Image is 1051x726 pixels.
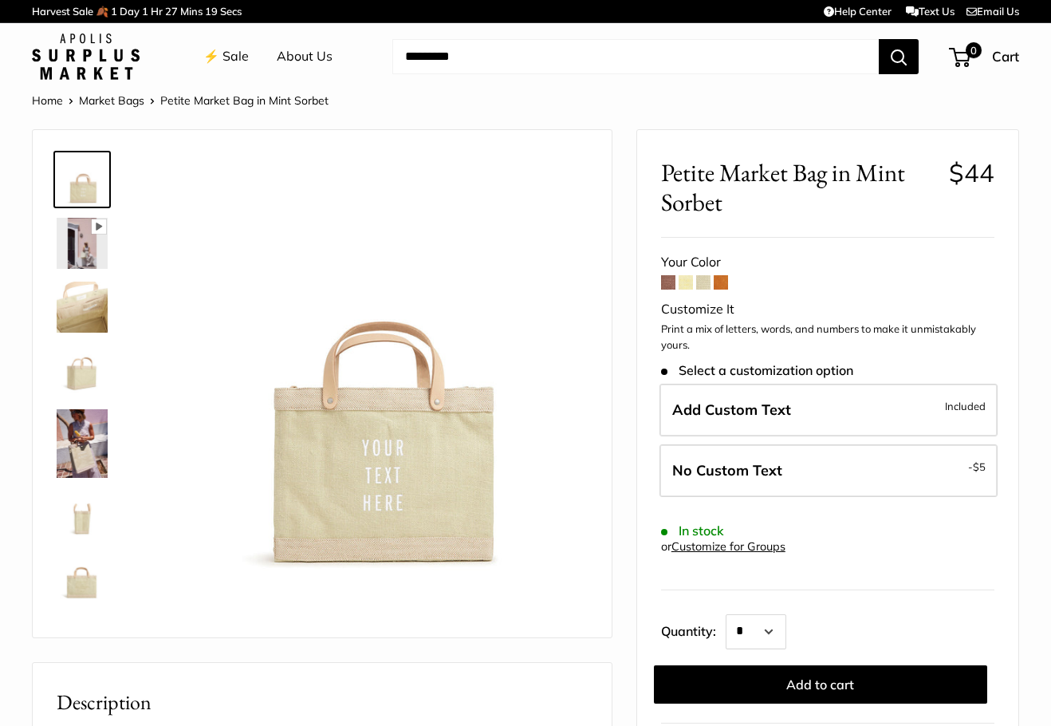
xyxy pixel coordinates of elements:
span: - [968,457,986,476]
span: Add Custom Text [672,400,791,419]
a: Petite Market Bag in Mint Sorbet [53,406,111,481]
span: Hr [151,5,163,18]
a: Email Us [966,5,1019,18]
a: Text Us [906,5,955,18]
span: Secs [220,5,242,18]
a: Petite Market Bag in Mint Sorbet [53,615,111,673]
span: Petite Market Bag in Mint Sorbet [661,158,937,217]
a: Customize for Groups [671,539,785,554]
img: Petite Market Bag in Mint Sorbet [57,218,108,269]
a: Petite Market Bag in Mint Sorbet [53,342,111,400]
button: Search [879,39,919,74]
img: description_Seal of authenticity printed on the backside of every bag. [57,554,108,606]
a: ⚡️ Sale [203,45,249,69]
nav: Breadcrumb [32,90,329,111]
img: Petite Market Bag in Mint Sorbet [57,618,108,669]
img: Petite Market Bag in Mint Sorbet [57,154,108,205]
a: Home [32,93,63,108]
span: $5 [973,460,986,473]
a: Petite Market Bag in Mint Sorbet [53,215,111,272]
a: Market Bags [79,93,144,108]
a: Petite Market Bag in Mint Sorbet [53,487,111,545]
div: Customize It [661,298,994,322]
img: Petite Market Bag in Mint Sorbet [57,491,108,542]
span: 0 [966,42,982,58]
a: description_Seal of authenticity printed on the backside of every bag. [53,551,111,609]
input: Search... [392,39,879,74]
img: Petite Market Bag in Mint Sorbet [57,345,108,397]
span: No Custom Text [672,461,782,479]
a: About Us [277,45,333,69]
span: Included [945,397,986,416]
a: 0 Cart [951,44,1019,69]
p: Print a mix of letters, words, and numbers to make it unmistakably yours. [661,322,994,353]
span: In stock [661,523,724,539]
span: Petite Market Bag in Mint Sorbet [160,93,329,108]
label: Quantity: [661,610,726,649]
span: Select a customization option [661,363,853,378]
span: 1 [142,5,148,18]
img: Apolis: Surplus Market [32,34,140,80]
img: Petite Market Bag in Mint Sorbet [57,409,108,478]
span: 27 [165,5,178,18]
span: 1 [111,5,117,18]
label: Add Custom Text [659,384,998,436]
a: Petite Market Bag in Mint Sorbet [53,151,111,208]
button: Add to cart [654,665,987,704]
span: Day [120,5,140,18]
label: Leave Blank [659,444,998,497]
img: Petite Market Bag in Mint Sorbet [57,282,108,333]
span: Mins [180,5,203,18]
span: 19 [205,5,218,18]
a: Petite Market Bag in Mint Sorbet [53,278,111,336]
div: Your Color [661,251,994,274]
div: or [661,536,785,558]
span: $44 [949,157,994,188]
img: Petite Market Bag in Mint Sorbet [160,154,588,582]
a: Help Center [824,5,892,18]
h2: Description [57,687,588,718]
span: Cart [992,48,1019,65]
